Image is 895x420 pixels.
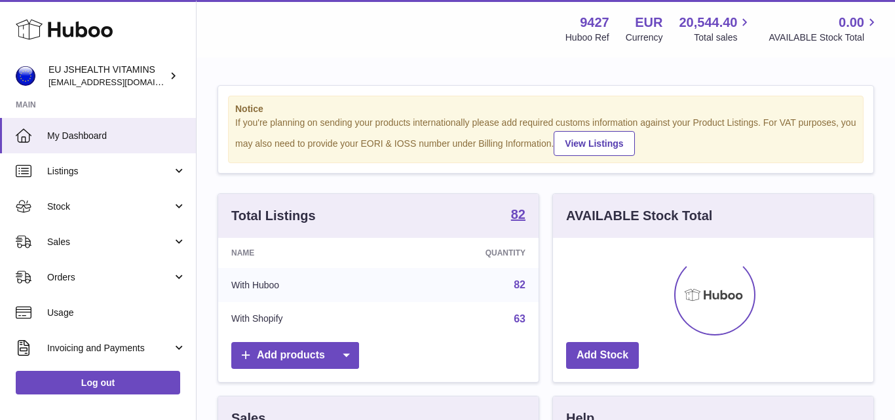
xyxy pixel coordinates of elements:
[391,238,539,268] th: Quantity
[47,165,172,178] span: Listings
[235,117,856,156] div: If you're planning on sending your products internationally please add required customs informati...
[231,207,316,225] h3: Total Listings
[47,342,172,354] span: Invoicing and Payments
[47,271,172,284] span: Orders
[694,31,752,44] span: Total sales
[511,208,525,221] strong: 82
[514,313,525,324] a: 63
[514,279,525,290] a: 82
[580,14,609,31] strong: 9427
[635,14,662,31] strong: EUR
[48,64,166,88] div: EU JSHEALTH VITAMINS
[769,14,879,44] a: 0.00 AVAILABLE Stock Total
[679,14,737,31] span: 20,544.40
[218,238,391,268] th: Name
[47,200,172,213] span: Stock
[566,342,639,369] a: Add Stock
[554,131,634,156] a: View Listings
[16,371,180,394] a: Log out
[769,31,879,44] span: AVAILABLE Stock Total
[218,302,391,336] td: With Shopify
[565,31,609,44] div: Huboo Ref
[679,14,752,44] a: 20,544.40 Total sales
[47,307,186,319] span: Usage
[566,207,712,225] h3: AVAILABLE Stock Total
[16,66,35,86] img: internalAdmin-9427@internal.huboo.com
[218,268,391,302] td: With Huboo
[48,77,193,87] span: [EMAIL_ADDRESS][DOMAIN_NAME]
[47,236,172,248] span: Sales
[235,103,856,115] strong: Notice
[231,342,359,369] a: Add products
[47,130,186,142] span: My Dashboard
[511,208,525,223] a: 82
[626,31,663,44] div: Currency
[839,14,864,31] span: 0.00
